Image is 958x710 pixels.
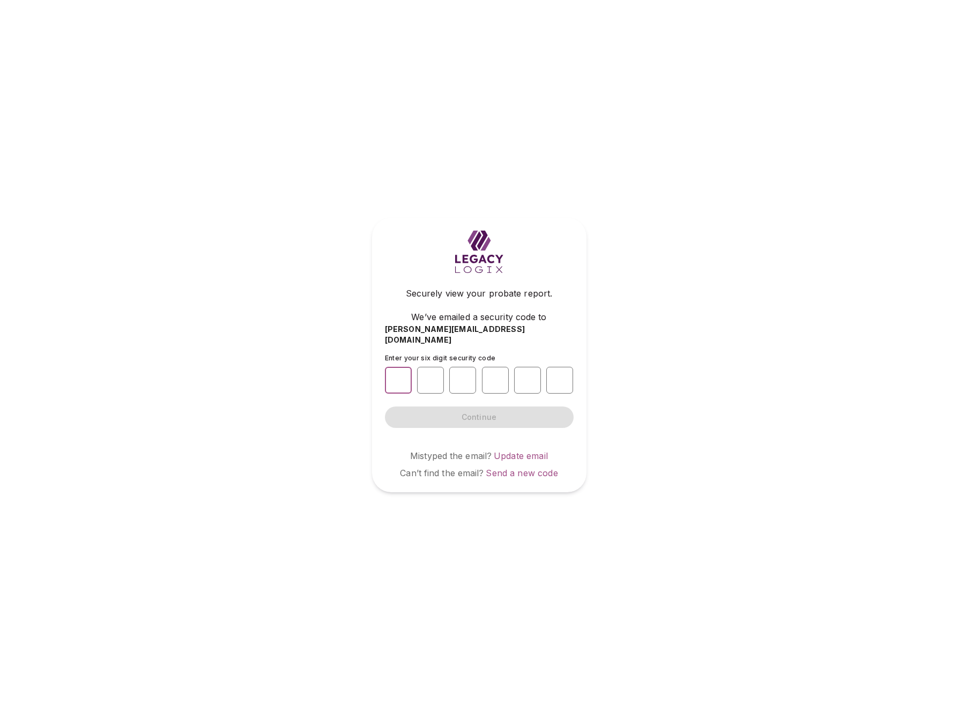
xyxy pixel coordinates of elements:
[486,468,558,478] a: Send a new code
[410,450,492,461] span: Mistyped the email?
[494,450,548,461] a: Update email
[411,310,546,323] span: We’ve emailed a security code to
[406,287,552,300] span: Securely view your probate report.
[385,354,496,362] span: Enter your six digit security code
[400,468,484,478] span: Can’t find the email?
[385,324,574,345] span: [PERSON_NAME][EMAIL_ADDRESS][DOMAIN_NAME]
